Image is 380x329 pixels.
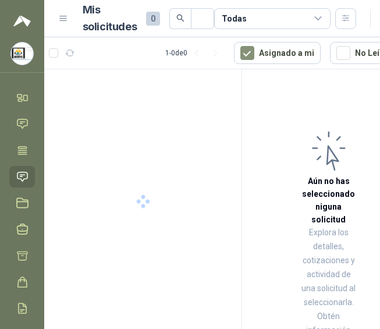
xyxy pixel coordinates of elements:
[13,14,31,28] img: Logo peakr
[300,175,357,226] h3: Aún no has seleccionado niguna solicitud
[11,43,33,65] img: Company Logo
[234,42,321,64] button: Asignado a mi
[83,2,137,36] h1: Mis solicitudes
[222,12,246,25] div: Todas
[146,12,160,26] span: 0
[165,44,225,62] div: 1 - 0 de 0
[176,14,184,22] span: search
